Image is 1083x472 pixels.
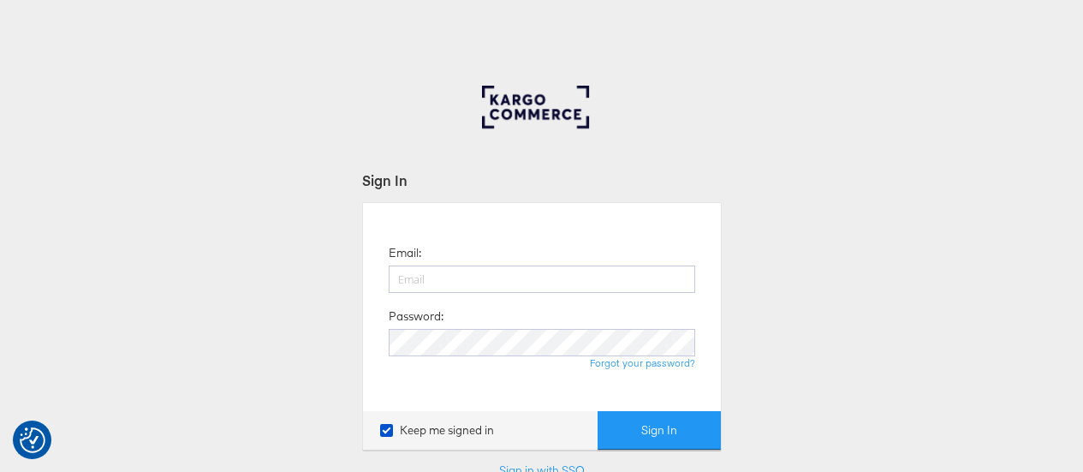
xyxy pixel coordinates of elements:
a: Forgot your password? [590,356,695,369]
label: Email: [389,245,421,261]
label: Keep me signed in [380,422,494,439]
label: Password: [389,308,443,325]
button: Sign In [598,411,721,450]
button: Consent Preferences [20,427,45,453]
div: Sign In [362,170,722,190]
img: Revisit consent button [20,427,45,453]
input: Email [389,266,695,293]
